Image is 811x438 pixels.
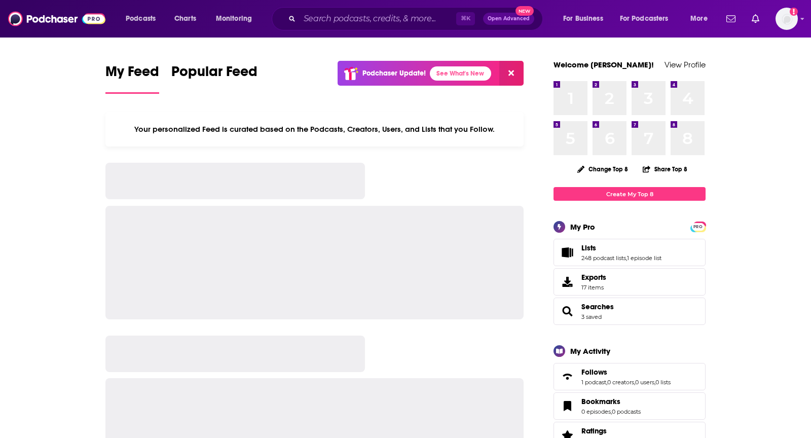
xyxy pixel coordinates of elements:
[362,69,426,78] p: Podchaser Update!
[557,399,577,413] a: Bookmarks
[776,8,798,30] img: User Profile
[300,11,456,27] input: Search podcasts, credits, & more...
[634,379,635,386] span: ,
[515,6,534,16] span: New
[654,379,655,386] span: ,
[790,8,798,16] svg: Add a profile image
[581,243,596,252] span: Lists
[613,11,683,27] button: open menu
[483,13,534,25] button: Open AdvancedNew
[581,426,607,435] span: Ratings
[581,397,641,406] a: Bookmarks
[655,379,671,386] a: 0 lists
[557,275,577,289] span: Exports
[8,9,105,28] img: Podchaser - Follow, Share and Rate Podcasts
[554,268,706,296] a: Exports
[171,63,257,86] span: Popular Feed
[557,245,577,260] a: Lists
[581,254,626,262] a: 248 podcast lists
[683,11,720,27] button: open menu
[748,10,763,27] a: Show notifications dropdown
[281,7,552,30] div: Search podcasts, credits, & more...
[570,222,595,232] div: My Pro
[174,12,196,26] span: Charts
[642,159,688,179] button: Share Top 8
[581,368,607,377] span: Follows
[665,60,706,69] a: View Profile
[581,408,611,415] a: 0 episodes
[722,10,740,27] a: Show notifications dropdown
[563,12,603,26] span: For Business
[430,66,491,81] a: See What's New
[554,187,706,201] a: Create My Top 8
[581,302,614,311] a: Searches
[581,426,641,435] a: Ratings
[488,16,530,21] span: Open Advanced
[581,313,602,320] a: 3 saved
[554,298,706,325] span: Searches
[581,273,606,282] span: Exports
[456,12,475,25] span: ⌘ K
[216,12,252,26] span: Monitoring
[635,379,654,386] a: 0 users
[581,397,620,406] span: Bookmarks
[171,63,257,94] a: Popular Feed
[620,12,669,26] span: For Podcasters
[581,243,661,252] a: Lists
[554,363,706,390] span: Follows
[168,11,202,27] a: Charts
[606,379,607,386] span: ,
[581,368,671,377] a: Follows
[612,408,641,415] a: 0 podcasts
[607,379,634,386] a: 0 creators
[119,11,169,27] button: open menu
[105,63,159,94] a: My Feed
[690,12,708,26] span: More
[554,392,706,420] span: Bookmarks
[554,239,706,266] span: Lists
[209,11,265,27] button: open menu
[692,223,704,231] span: PRO
[626,254,627,262] span: ,
[776,8,798,30] button: Show profile menu
[557,304,577,318] a: Searches
[627,254,661,262] a: 1 episode list
[105,63,159,86] span: My Feed
[611,408,612,415] span: ,
[556,11,616,27] button: open menu
[570,346,610,356] div: My Activity
[557,370,577,384] a: Follows
[126,12,156,26] span: Podcasts
[581,379,606,386] a: 1 podcast
[776,8,798,30] span: Logged in as TeemsPR
[581,284,606,291] span: 17 items
[692,223,704,230] a: PRO
[105,112,524,147] div: Your personalized Feed is curated based on the Podcasts, Creators, Users, and Lists that you Follow.
[554,60,654,69] a: Welcome [PERSON_NAME]!
[571,163,634,175] button: Change Top 8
